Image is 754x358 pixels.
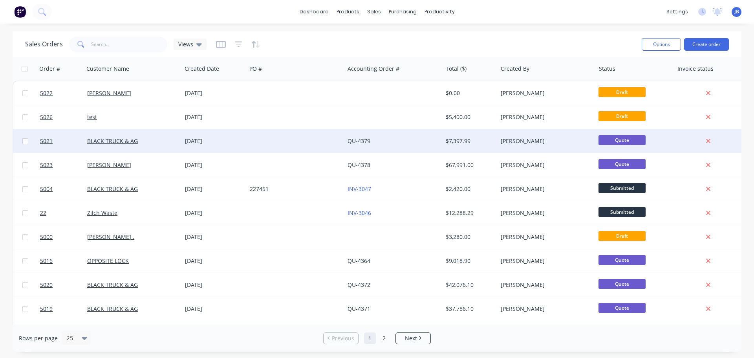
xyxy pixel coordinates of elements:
div: 227451 [250,185,337,193]
span: 5019 [40,305,53,313]
div: PO # [249,65,262,73]
a: OPPOSITE LOCK [87,257,129,264]
div: [DATE] [185,113,243,121]
a: 5019 [40,297,87,321]
a: Previous page [324,334,358,342]
div: Status [599,65,615,73]
div: Customer Name [86,65,129,73]
span: Quote [598,135,646,145]
div: $67,991.00 [446,161,492,169]
div: $2,420.00 [446,185,492,193]
a: test [87,113,97,121]
a: 5021 [40,129,87,153]
span: Quote [598,159,646,169]
a: 5018 [40,321,87,345]
div: [PERSON_NAME] [501,185,588,193]
div: Created Date [185,65,219,73]
div: $5,400.00 [446,113,492,121]
a: BLACK TRUCK & AG [87,137,138,145]
div: [DATE] [185,89,243,97]
a: 5022 [40,81,87,105]
span: 5021 [40,137,53,145]
span: 5026 [40,113,53,121]
button: Create order [684,38,729,51]
a: 5026 [40,105,87,129]
span: Submitted [598,207,646,217]
a: QU-4372 [348,281,370,288]
a: BLACK TRUCK & AG [87,281,138,288]
div: [DATE] [185,281,243,289]
div: $9,018.90 [446,257,492,265]
a: QU-4378 [348,161,370,169]
a: 5020 [40,273,87,297]
img: Factory [14,6,26,18]
div: $0.00 [446,89,492,97]
div: [DATE] [185,161,243,169]
div: purchasing [385,6,421,18]
span: Draft [598,231,646,241]
div: [DATE] [185,305,243,313]
span: Submitted [598,183,646,193]
div: [DATE] [185,257,243,265]
button: Options [642,38,681,51]
span: Previous [332,334,354,342]
a: INV-3047 [348,185,371,193]
span: Views [178,40,193,48]
span: 5022 [40,89,53,97]
span: Draft [598,111,646,121]
div: [DATE] [185,185,243,193]
span: 5004 [40,185,53,193]
input: Search... [91,37,168,52]
a: QU-4379 [348,137,370,145]
a: Next page [396,334,430,342]
ul: Pagination [320,332,434,344]
div: [DATE] [185,209,243,217]
a: Zilch Waste [87,209,117,217]
a: 5016 [40,249,87,273]
div: $12,288.29 [446,209,492,217]
div: $42,076.10 [446,281,492,289]
h1: Sales Orders [25,40,63,48]
a: QU-4371 [348,305,370,312]
a: 5000 [40,225,87,249]
span: Next [405,334,417,342]
div: [PERSON_NAME] [501,257,588,265]
span: JB [734,8,739,15]
div: [PERSON_NAME] [501,281,588,289]
span: Quote [598,303,646,313]
div: [PERSON_NAME] [501,209,588,217]
div: $7,397.99 [446,137,492,145]
div: Created By [501,65,529,73]
span: 5016 [40,257,53,265]
div: $3,280.00 [446,233,492,241]
div: $37,786.10 [446,305,492,313]
span: 5020 [40,281,53,289]
div: products [333,6,363,18]
a: 22 [40,201,87,225]
div: [PERSON_NAME] [501,137,588,145]
a: Page 1 is your current page [364,332,376,344]
span: Rows per page [19,334,58,342]
a: dashboard [296,6,333,18]
div: Accounting Order # [348,65,399,73]
a: Page 2 [378,332,390,344]
div: [PERSON_NAME] [501,233,588,241]
span: 22 [40,209,46,217]
a: INV-3046 [348,209,371,217]
div: Invoice status [677,65,714,73]
a: BLACK TRUCK & AG [87,185,138,193]
a: 5004 [40,177,87,201]
span: Quote [598,255,646,265]
div: [DATE] [185,137,243,145]
div: sales [363,6,385,18]
a: BLACK TRUCK & AG [87,305,138,312]
div: Total ($) [446,65,467,73]
span: 5000 [40,233,53,241]
div: [PERSON_NAME] [501,89,588,97]
div: Order # [39,65,60,73]
div: [DATE] [185,233,243,241]
div: [PERSON_NAME] [501,161,588,169]
span: Draft [598,87,646,97]
div: [PERSON_NAME] [501,305,588,313]
div: settings [662,6,692,18]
